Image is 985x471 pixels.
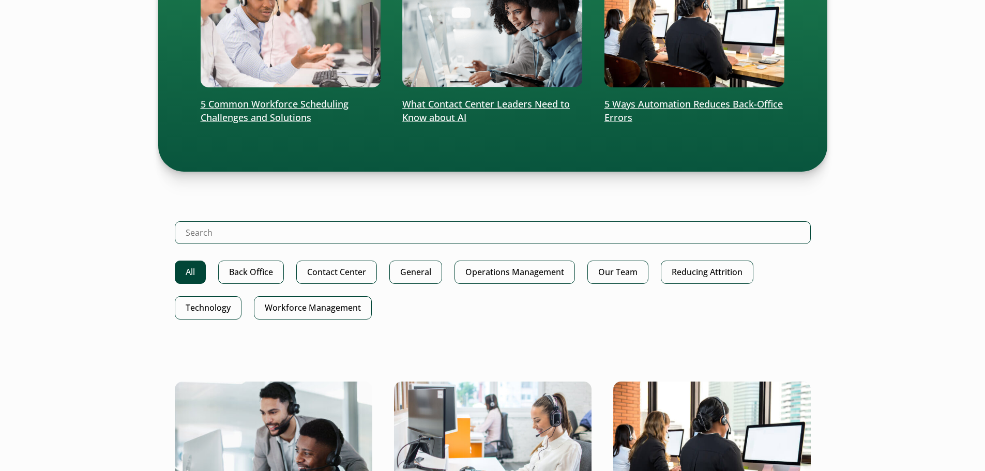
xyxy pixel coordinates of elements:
[661,261,753,284] a: Reducing Attrition
[175,296,241,320] a: Technology
[218,261,284,284] a: Back Office
[254,296,372,320] a: Workforce Management
[201,98,381,125] p: 5 Common Workforce Scheduling Challenges and Solutions
[175,261,206,284] a: All
[389,261,442,284] a: General
[296,261,377,284] a: Contact Center
[454,261,575,284] a: Operations Management
[604,98,785,125] p: 5 Ways Automation Reduces Back-Office Errors
[402,98,583,125] p: What Contact Center Leaders Need to Know about AI
[175,221,811,261] form: Search Intradiem
[587,261,648,284] a: Our Team
[175,221,811,244] input: Search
